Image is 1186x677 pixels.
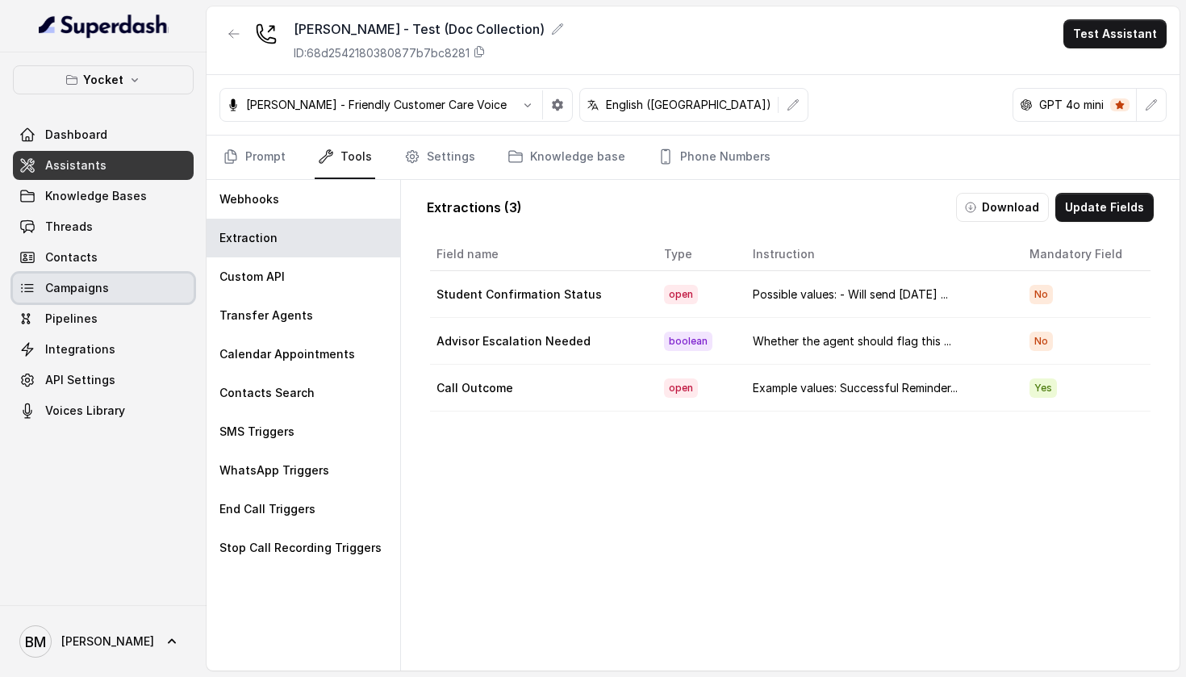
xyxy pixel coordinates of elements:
a: Knowledge Bases [13,182,194,211]
p: Yocket [83,70,123,90]
a: Phone Numbers [654,136,774,179]
text: BM [25,633,46,650]
span: boolean [664,332,712,351]
p: ID: 68d2542180380877b7bc8281 [294,45,470,61]
span: Pipelines [45,311,98,327]
p: GPT 4o mini [1039,97,1104,113]
div: [PERSON_NAME] - Test (Doc Collection) [294,19,564,39]
p: WhatsApp Triggers [219,462,329,478]
p: Webhooks [219,191,279,207]
a: API Settings [13,366,194,395]
button: Test Assistant [1063,19,1167,48]
a: Contacts [13,243,194,272]
span: Yes [1029,378,1057,398]
td: Advisor Escalation Needed [430,318,651,365]
p: Custom API [219,269,285,285]
a: [PERSON_NAME] [13,619,194,664]
p: Transfer Agents [219,307,313,324]
th: Field name [430,238,651,271]
td: Student Confirmation Status [430,271,651,318]
a: Integrations [13,335,194,364]
a: Assistants [13,151,194,180]
th: Instruction [740,238,1016,271]
span: Threads [45,219,93,235]
th: Type [651,238,740,271]
span: Knowledge Bases [45,188,147,204]
svg: openai logo [1020,98,1033,111]
span: open [664,285,698,304]
td: Call Outcome [430,365,651,412]
a: Pipelines [13,304,194,333]
a: Knowledge base [504,136,628,179]
button: Update Fields [1055,193,1154,222]
span: Contacts [45,249,98,265]
span: Campaigns [45,280,109,296]
span: Assistants [45,157,106,173]
span: No [1029,332,1053,351]
p: Stop Call Recording Triggers [219,540,382,556]
nav: Tabs [219,136,1167,179]
a: Dashboard [13,120,194,149]
span: open [664,378,698,398]
td: Example values: Successful Reminder... [740,365,1016,412]
p: Extractions ( 3 ) [427,198,522,217]
span: No [1029,285,1053,304]
p: Contacts Search [219,385,315,401]
span: Integrations [45,341,115,357]
th: Mandatory Field [1017,238,1151,271]
span: [PERSON_NAME] [61,633,154,650]
a: Threads [13,212,194,241]
p: Extraction [219,230,278,246]
td: Possible values: - Will send [DATE] ... [740,271,1016,318]
span: API Settings [45,372,115,388]
span: Voices Library [45,403,125,419]
p: End Call Triggers [219,501,315,517]
p: [PERSON_NAME] - Friendly Customer Care Voice [246,97,507,113]
a: Prompt [219,136,289,179]
a: Settings [401,136,478,179]
button: Yocket [13,65,194,94]
p: SMS Triggers [219,424,294,440]
img: light.svg [39,13,169,39]
p: English ([GEOGRAPHIC_DATA]) [606,97,771,113]
a: Tools [315,136,375,179]
button: Download [956,193,1049,222]
p: Calendar Appointments [219,346,355,362]
span: Dashboard [45,127,107,143]
a: Campaigns [13,274,194,303]
a: Voices Library [13,396,194,425]
td: Whether the agent should flag this ... [740,318,1016,365]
